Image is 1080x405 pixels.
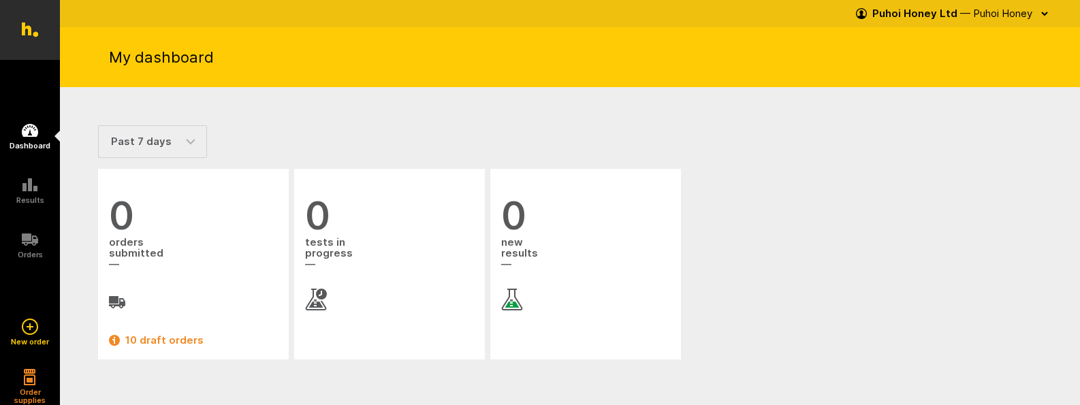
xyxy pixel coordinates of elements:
[501,196,670,236] span: 0
[305,236,474,272] span: tests in progress
[10,142,50,150] h5: Dashboard
[109,196,278,236] span: 0
[856,3,1053,25] button: Puhoi Honey Ltd — Puhoi Honey
[305,196,474,310] a: 0 tests inprogress
[16,196,44,204] h5: Results
[872,7,957,20] strong: Puhoi Honey Ltd
[305,196,474,236] span: 0
[11,338,49,346] h5: New order
[109,236,278,272] span: orders submitted
[109,332,278,349] a: 10 draft orders
[109,196,278,310] a: 0 orderssubmitted
[960,7,1032,20] span: — Puhoi Honey
[501,236,670,272] span: new results
[501,196,670,310] a: 0 newresults
[18,250,43,259] h5: Orders
[109,47,214,67] h1: My dashboard
[10,388,50,404] h5: Order supplies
